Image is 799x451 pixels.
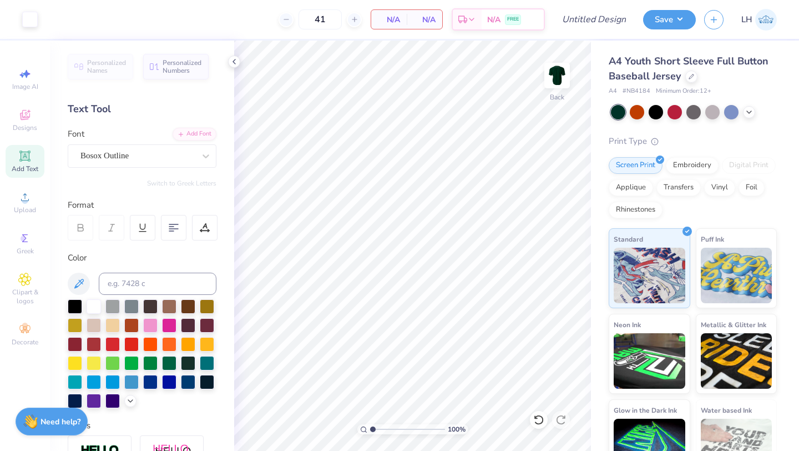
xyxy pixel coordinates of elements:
[656,179,701,196] div: Transfers
[413,14,436,26] span: N/A
[68,252,216,264] div: Color
[643,10,696,29] button: Save
[623,87,650,96] span: # NB4184
[550,92,564,102] div: Back
[17,247,34,255] span: Greek
[609,54,768,83] span: A4 Youth Short Sleeve Full Button Baseball Jersey
[701,333,772,389] img: Metallic & Glitter Ink
[701,248,772,303] img: Puff Ink
[68,199,218,212] div: Format
[739,179,765,196] div: Foil
[378,14,400,26] span: N/A
[147,179,216,188] button: Switch to Greek Letters
[656,87,711,96] span: Minimum Order: 12 +
[614,248,685,303] img: Standard
[299,9,342,29] input: – –
[12,338,38,347] span: Decorate
[609,135,777,148] div: Print Type
[163,59,202,74] span: Personalized Numbers
[12,82,38,91] span: Image AI
[448,424,466,434] span: 100 %
[87,59,127,74] span: Personalized Names
[68,102,216,117] div: Text Tool
[173,128,216,141] div: Add Font
[741,9,777,31] a: LH
[704,179,735,196] div: Vinyl
[507,16,519,23] span: FREE
[99,273,216,295] input: e.g. 7428 c
[614,333,685,389] img: Neon Ink
[6,288,44,305] span: Clipart & logos
[14,206,36,214] span: Upload
[609,157,663,174] div: Screen Print
[701,319,766,330] span: Metallic & Glitter Ink
[614,233,643,245] span: Standard
[487,14,500,26] span: N/A
[666,157,719,174] div: Embroidery
[609,179,653,196] div: Applique
[68,128,84,141] label: Font
[755,9,777,31] img: Lily Huttenstine
[701,404,752,416] span: Water based Ink
[701,233,724,245] span: Puff Ink
[13,123,37,132] span: Designs
[553,8,635,31] input: Untitled Design
[722,157,776,174] div: Digital Print
[68,419,216,432] div: Styles
[614,319,641,330] span: Neon Ink
[12,164,38,173] span: Add Text
[609,202,663,218] div: Rhinestones
[546,64,568,87] img: Back
[609,87,617,96] span: A4
[614,404,677,416] span: Glow in the Dark Ink
[741,13,752,26] span: LH
[41,417,80,427] strong: Need help?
